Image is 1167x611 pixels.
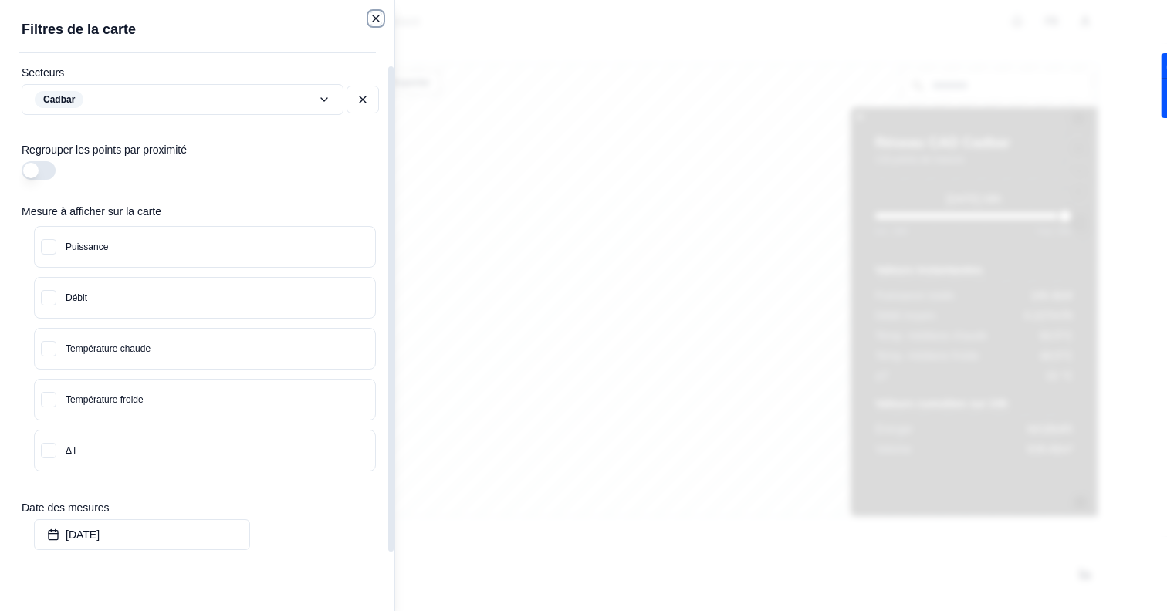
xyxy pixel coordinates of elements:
[22,502,394,513] label: Date des mesures
[35,380,375,420] button: Température froide
[35,430,375,471] button: ΔT
[35,278,375,318] button: Débit
[22,84,343,115] button: label
[35,329,375,369] button: Température chaude
[35,227,375,267] button: Puissance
